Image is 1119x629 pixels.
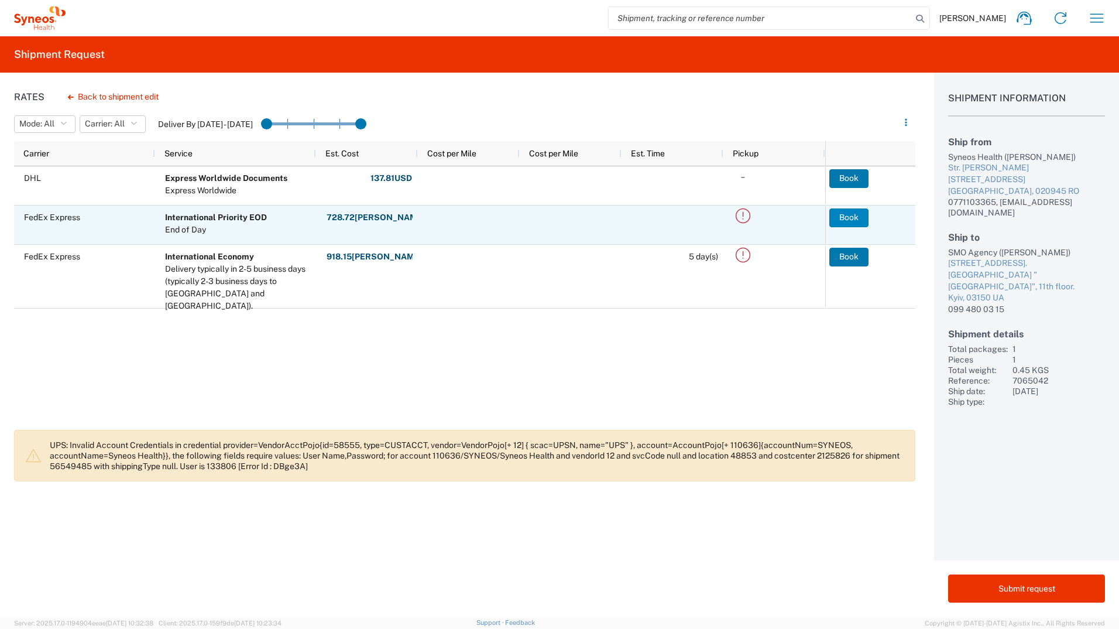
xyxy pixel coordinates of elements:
[609,7,912,29] input: Shipment, tracking or reference number
[14,47,105,61] h2: Shipment Request
[1012,386,1105,396] div: [DATE]
[948,136,1105,148] h2: Ship from
[370,173,412,184] strong: 137.81 USD
[158,119,253,129] label: Deliver By [DATE] - [DATE]
[1012,375,1105,386] div: 7065042
[85,118,125,129] span: Carrier: All
[59,87,168,107] button: Back to shipment edit
[476,619,506,626] a: Support
[948,258,1105,292] div: [STREET_ADDRESS]. [GEOGRAPHIC_DATA] "[GEOGRAPHIC_DATA]", 11th floor.
[165,213,267,222] b: International Priority EOD
[325,149,359,158] span: Est. Cost
[948,375,1008,386] div: Reference:
[948,396,1008,407] div: Ship type:
[165,184,287,197] div: Express Worldwide
[164,149,193,158] span: Service
[326,248,423,266] button: 918.15[PERSON_NAME]
[234,620,282,627] span: [DATE] 10:23:34
[50,440,905,471] p: UPS: Invalid Account Credentials in credential provider=VendorAcctPojo{id=58555, type=CUSTACCT, v...
[948,162,1105,197] a: Str. [PERSON_NAME][STREET_ADDRESS][GEOGRAPHIC_DATA], 020945 RO
[948,292,1105,304] div: Kyiv, 03150 UA
[505,619,535,626] a: Feedback
[948,386,1008,396] div: Ship date:
[106,620,153,627] span: [DATE] 10:32:38
[327,251,423,262] strong: 918.15 [PERSON_NAME]
[631,149,665,158] span: Est. Time
[326,208,426,227] button: 728.72[PERSON_NAME]
[948,162,1105,185] div: Str. [PERSON_NAME][STREET_ADDRESS]
[370,169,413,188] button: 137.81USD
[948,304,1105,314] div: 099 480 03 15
[165,252,254,261] b: International Economy
[327,212,425,223] strong: 728.72 [PERSON_NAME]
[1012,365,1105,375] div: 0.45 KGS
[829,248,869,266] button: Book
[939,13,1006,23] span: [PERSON_NAME]
[948,258,1105,303] a: [STREET_ADDRESS]. [GEOGRAPHIC_DATA] "[GEOGRAPHIC_DATA]", 11th floor.Kyiv, 03150 UA
[948,354,1008,365] div: Pieces
[529,149,578,158] span: Cost per Mile
[24,252,80,261] span: FedEx Express
[948,186,1105,197] div: [GEOGRAPHIC_DATA], 020945 RO
[14,115,75,133] button: Mode: All
[829,208,869,227] button: Book
[948,152,1105,162] div: Syneos Health ([PERSON_NAME])
[948,93,1105,117] h1: Shipment Information
[165,263,311,312] div: Delivery typically in 2-5 business days (typically 2-3 business days to Canada and Mexico).
[948,247,1105,258] div: SMO Agency ([PERSON_NAME])
[948,232,1105,243] h2: Ship to
[159,620,282,627] span: Client: 2025.17.0-159f9de
[23,149,49,158] span: Carrier
[165,173,287,183] b: Express Worldwide Documents
[165,224,267,236] div: End of Day
[14,91,44,102] h1: Rates
[1012,354,1105,365] div: 1
[24,173,41,183] span: DHL
[1012,344,1105,354] div: 1
[19,118,54,129] span: Mode: All
[829,169,869,188] button: Book
[948,344,1008,354] div: Total packages:
[14,620,153,627] span: Server: 2025.17.0-1194904eeae
[24,213,80,222] span: FedEx Express
[925,618,1105,628] span: Copyright © [DATE]-[DATE] Agistix Inc., All Rights Reserved
[689,252,718,261] span: 5 day(s)
[733,149,758,158] span: Pickup
[948,329,1105,340] h2: Shipment details
[427,149,476,158] span: Cost per Mile
[948,197,1105,218] div: 0771103365, [EMAIL_ADDRESS][DOMAIN_NAME]
[948,365,1008,375] div: Total weight:
[80,115,146,133] button: Carrier: All
[948,575,1105,603] button: Submit request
